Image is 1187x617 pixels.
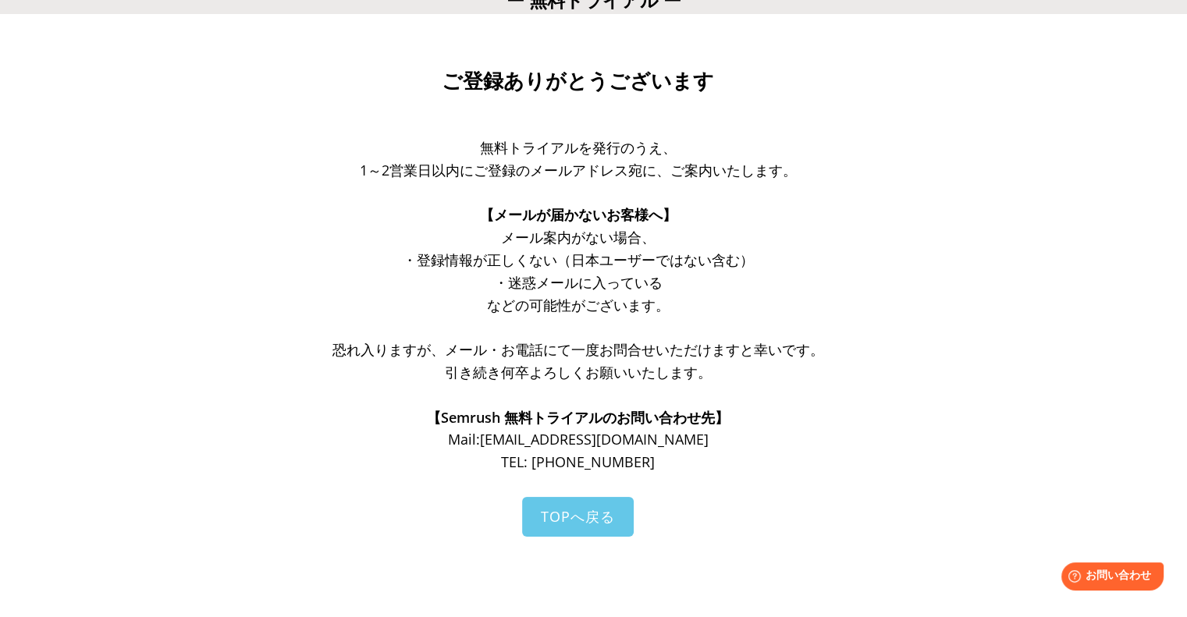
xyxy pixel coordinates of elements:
[501,228,656,246] span: メール案内がない場合、
[427,408,729,427] span: 【Semrush 無料トライアルのお問い合わせ先】
[1048,556,1170,600] iframe: Help widget launcher
[442,69,714,93] span: ご登録ありがとうございます
[522,497,634,537] a: TOPへ戻る
[541,507,615,526] span: TOPへ戻る
[480,205,677,224] span: 【メールが届かないお客様へ】
[501,452,655,471] span: TEL: [PHONE_NUMBER]
[332,340,824,359] span: 恐れ入りますが、メール・お電話にて一度お問合せいただけますと幸いです。
[403,250,754,269] span: ・登録情報が正しくない（日本ユーザーではない含む）
[480,138,677,157] span: 無料トライアルを発行のうえ、
[487,296,670,314] span: などの可能性がございます。
[360,161,797,179] span: 1～2営業日以内にご登録のメールアドレス宛に、ご案内いたします。
[448,430,709,449] span: Mail: [EMAIL_ADDRESS][DOMAIN_NAME]
[494,273,663,292] span: ・迷惑メールに入っている
[445,363,712,381] span: 引き続き何卒よろしくお願いいたします。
